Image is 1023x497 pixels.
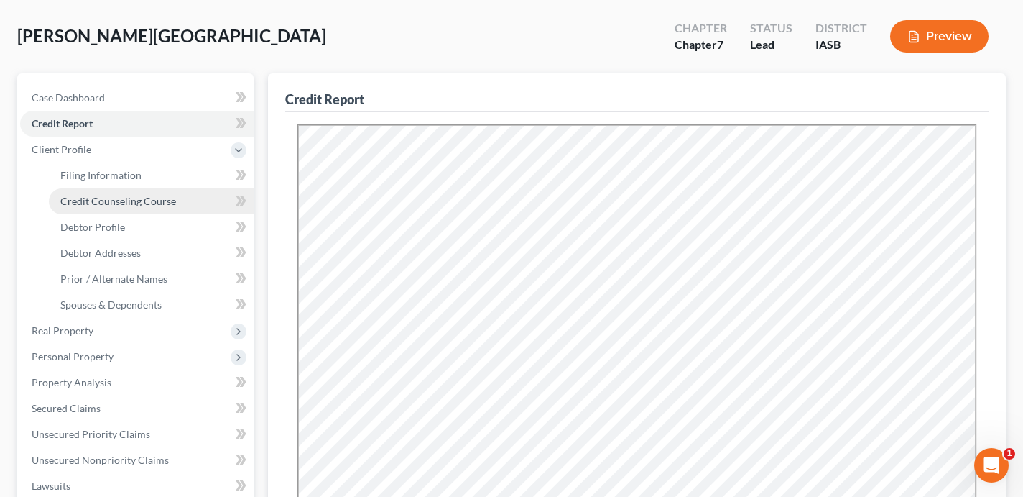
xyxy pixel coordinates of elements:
[32,117,93,129] span: Credit Report
[32,454,169,466] span: Unsecured Nonpriority Claims
[675,37,727,53] div: Chapter
[49,163,254,188] a: Filing Information
[32,91,105,104] span: Case Dashboard
[49,266,254,292] a: Prior / Alternate Names
[32,480,70,492] span: Lawsuits
[32,402,101,414] span: Secured Claims
[32,350,114,363] span: Personal Property
[890,20,989,53] button: Preview
[20,370,254,396] a: Property Analysis
[750,20,792,37] div: Status
[20,111,254,137] a: Credit Report
[60,195,176,207] span: Credit Counseling Course
[49,214,254,240] a: Debtor Profile
[32,324,93,337] span: Real Property
[60,298,162,311] span: Spouses & Dependents
[60,169,142,181] span: Filing Information
[815,20,867,37] div: District
[20,85,254,111] a: Case Dashboard
[49,292,254,318] a: Spouses & Dependents
[32,376,111,388] span: Property Analysis
[32,143,91,155] span: Client Profile
[32,428,150,440] span: Unsecured Priority Claims
[60,221,125,233] span: Debtor Profile
[974,448,1009,483] iframe: Intercom live chat
[717,37,723,51] span: 7
[49,240,254,266] a: Debtor Addresses
[60,273,167,285] span: Prior / Alternate Names
[1004,448,1015,460] span: 1
[60,247,141,259] span: Debtor Addresses
[750,37,792,53] div: Lead
[49,188,254,214] a: Credit Counseling Course
[815,37,867,53] div: IASB
[20,447,254,473] a: Unsecured Nonpriority Claims
[17,25,326,46] span: [PERSON_NAME][GEOGRAPHIC_DATA]
[675,20,727,37] div: Chapter
[20,396,254,421] a: Secured Claims
[285,91,364,108] div: Credit Report
[20,421,254,447] a: Unsecured Priority Claims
